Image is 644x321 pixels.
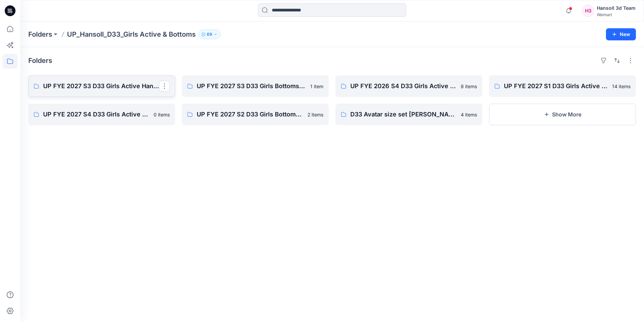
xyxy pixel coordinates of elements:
[207,31,212,38] p: 69
[335,75,482,97] a: UP FYE 2026 S4 D33 Girls Active Hansoll8 items
[43,110,150,119] p: UP FYE 2027 S4 D33 Girls Active Hansoll
[28,30,52,39] a: Folders
[197,110,303,119] p: UP FYE 2027 S2 D33 Girls Bottoms Hansoll
[350,81,457,91] p: UP FYE 2026 S4 D33 Girls Active Hansoll
[182,104,329,125] a: UP FYE 2027 S2 D33 Girls Bottoms Hansoll2 items
[461,111,477,118] p: 4 items
[582,5,594,17] div: H3
[28,75,175,97] a: UP FYE 2027 S3 D33 Girls Active Hansoll
[197,81,306,91] p: UP FYE 2027 S3 D33 Girls Bottoms Hansoll
[28,104,175,125] a: UP FYE 2027 S4 D33 Girls Active Hansoll0 items
[504,81,608,91] p: UP FYE 2027 S1 D33 Girls Active Hansoll
[67,30,196,39] p: UP_Hansoll_D33_Girls Active & Bottoms
[606,28,636,40] button: New
[489,104,636,125] button: Show More
[182,75,329,97] a: UP FYE 2027 S3 D33 Girls Bottoms Hansoll1 item
[310,83,323,90] p: 1 item
[198,30,221,39] button: 69
[461,83,477,90] p: 8 items
[489,75,636,97] a: UP FYE 2027 S1 D33 Girls Active Hansoll14 items
[597,4,636,12] div: Hansoll 3d Team
[154,111,170,118] p: 0 items
[43,81,159,91] p: UP FYE 2027 S3 D33 Girls Active Hansoll
[350,110,457,119] p: D33 Avatar size set [PERSON_NAME]
[597,12,636,17] div: Walmart
[612,83,631,90] p: 14 items
[335,104,482,125] a: D33 Avatar size set [PERSON_NAME]4 items
[308,111,323,118] p: 2 items
[28,57,52,65] h4: Folders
